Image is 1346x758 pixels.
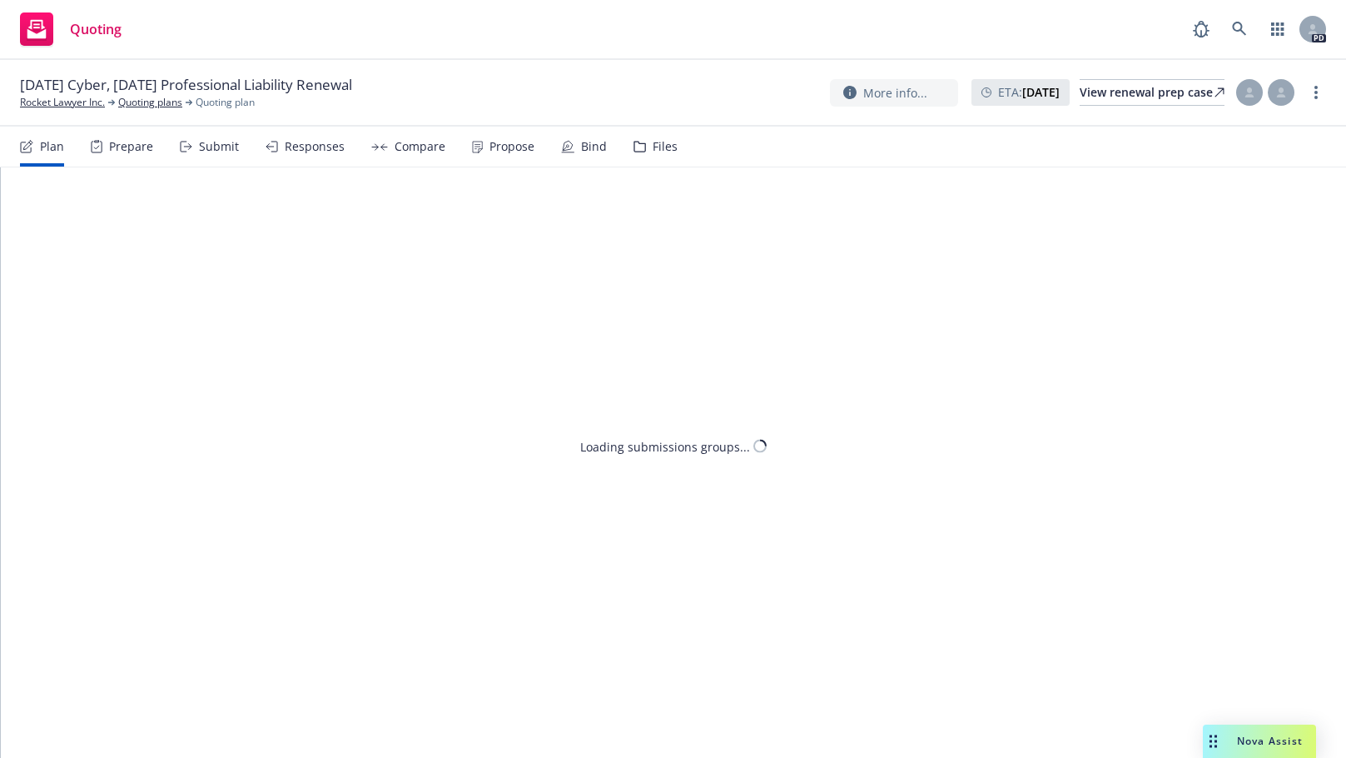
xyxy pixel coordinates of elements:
[863,84,927,102] span: More info...
[1080,80,1224,105] div: View renewal prep case
[1185,12,1218,46] a: Report a Bug
[20,95,105,110] a: Rocket Lawyer Inc.
[581,140,607,153] div: Bind
[489,140,534,153] div: Propose
[20,75,352,95] span: [DATE] Cyber, [DATE] Professional Liability Renewal
[109,140,153,153] div: Prepare
[830,79,958,107] button: More info...
[1261,12,1294,46] a: Switch app
[285,140,345,153] div: Responses
[70,22,122,36] span: Quoting
[1203,725,1224,758] div: Drag to move
[199,140,239,153] div: Submit
[196,95,255,110] span: Quoting plan
[653,140,678,153] div: Files
[395,140,445,153] div: Compare
[1080,79,1224,106] a: View renewal prep case
[1237,734,1303,748] span: Nova Assist
[1223,12,1256,46] a: Search
[998,83,1060,101] span: ETA :
[1022,84,1060,100] strong: [DATE]
[13,6,128,52] a: Quoting
[40,140,64,153] div: Plan
[1203,725,1316,758] button: Nova Assist
[580,437,750,455] div: Loading submissions groups...
[1306,82,1326,102] a: more
[118,95,182,110] a: Quoting plans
